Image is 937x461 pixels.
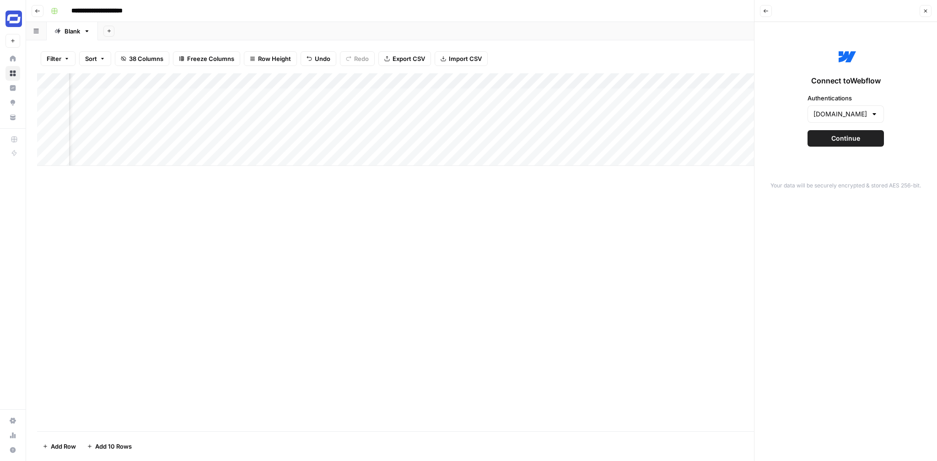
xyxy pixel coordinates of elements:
button: Add Row [37,439,81,454]
span: Add 10 Rows [95,442,132,451]
span: Redo [354,54,369,63]
span: Export CSV [393,54,425,63]
span: Freeze Columns [187,54,234,63]
span: Row Height [258,54,291,63]
img: Synthesia Logo [5,11,22,27]
button: Sort [79,51,111,66]
label: Authentications [808,93,884,103]
span: Import CSV [449,54,482,63]
a: Opportunities [5,95,20,110]
span: Sort [85,54,97,63]
span: Undo [315,54,330,63]
span: Add Row [51,442,76,451]
a: Home [5,51,20,66]
a: Usage [5,428,20,443]
input: SYNTHESIA.IO [813,110,867,119]
button: Continue [808,130,884,147]
span: Continue [831,134,860,143]
button: Workspace: Synthesia [5,7,20,30]
span: 38 Columns [129,54,163,63]
a: Your Data [5,110,20,125]
button: Help + Support [5,443,20,457]
span: Filter [47,54,61,63]
a: Browse [5,66,20,81]
span: Connect to Webflow [811,75,881,86]
button: Undo [301,51,336,66]
p: Your data will be securely encrypted & stored AES 256-bit. [760,181,932,190]
a: Settings [5,413,20,428]
a: Insights [5,81,20,95]
button: Redo [340,51,375,66]
button: 38 Columns [115,51,169,66]
button: Freeze Columns [173,51,240,66]
div: Blank [65,27,80,36]
button: Add 10 Rows [81,439,137,454]
button: Export CSV [378,51,431,66]
button: Filter [41,51,75,66]
button: Import CSV [435,51,488,66]
button: Row Height [244,51,297,66]
a: Blank [47,22,98,40]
